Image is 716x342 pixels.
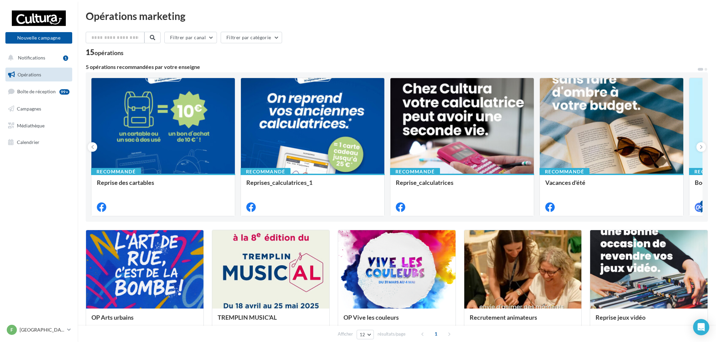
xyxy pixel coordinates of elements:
[4,135,74,149] a: Calendrier
[94,50,123,56] div: opérations
[17,89,56,94] span: Boîte de réception
[545,179,678,193] div: Vacances d'été
[357,330,374,339] button: 12
[693,319,709,335] div: Open Intercom Messenger
[4,119,74,133] a: Médiathèque
[4,68,74,82] a: Opérations
[17,139,39,145] span: Calendrier
[246,179,379,193] div: Reprises_calculatrices_1
[4,51,71,65] button: Notifications 1
[5,32,72,44] button: Nouvelle campagne
[86,64,697,70] div: 5 opérations recommandées par votre enseigne
[18,72,41,77] span: Opérations
[343,314,450,327] div: OP Vive les couleurs
[164,32,217,43] button: Filtrer par canal
[86,11,708,21] div: Opérations marketing
[390,168,440,175] div: Recommandé
[86,49,123,56] div: 15
[221,32,282,43] button: Filtrer par catégorie
[596,314,702,327] div: Reprise jeux vidéo
[97,179,229,193] div: Reprise des cartables
[396,179,528,193] div: Reprise_calculatrices
[91,314,198,327] div: OP Arts urbains
[338,331,353,337] span: Afficher
[378,331,406,337] span: résultats/page
[540,168,589,175] div: Recommandé
[20,326,64,333] p: [GEOGRAPHIC_DATA]
[700,200,706,206] div: 4
[10,326,13,333] span: F
[63,55,68,61] div: 1
[91,168,141,175] div: Recommandé
[17,122,45,128] span: Médiathèque
[431,328,441,339] span: 1
[59,89,70,95] div: 99+
[5,323,72,336] a: F [GEOGRAPHIC_DATA]
[241,168,291,175] div: Recommandé
[360,332,365,337] span: 12
[18,55,45,60] span: Notifications
[17,106,41,112] span: Campagnes
[470,314,576,327] div: Recrutement animateurs
[4,102,74,116] a: Campagnes
[4,84,74,99] a: Boîte de réception99+
[218,314,324,327] div: TREMPLIN MUSIC'AL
